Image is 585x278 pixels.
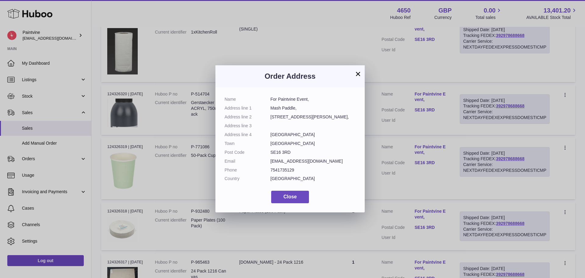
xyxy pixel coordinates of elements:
dt: Name [225,96,271,102]
dt: Address line 2 [225,114,271,120]
button: × [354,70,362,78]
dd: [GEOGRAPHIC_DATA] [271,132,356,138]
dd: [EMAIL_ADDRESS][DOMAIN_NAME] [271,158,356,164]
dd: [GEOGRAPHIC_DATA] [271,176,356,182]
dd: Mash Paddle, [271,105,356,111]
dd: [STREET_ADDRESS][PERSON_NAME], [271,114,356,120]
dt: Address line 4 [225,132,271,138]
dt: Post Code [225,150,271,155]
h3: Order Address [225,71,356,81]
dd: SE16 3RD [271,150,356,155]
dt: Email [225,158,271,164]
dt: Phone [225,167,271,173]
dd: [GEOGRAPHIC_DATA] [271,141,356,146]
span: Close [283,194,297,199]
dt: Address line 1 [225,105,271,111]
dt: Town [225,141,271,146]
button: Close [271,191,309,203]
dd: 7541735129 [271,167,356,173]
dd: For Paintvine Event, [271,96,356,102]
dt: Address line 3 [225,123,271,129]
dt: Country [225,176,271,182]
